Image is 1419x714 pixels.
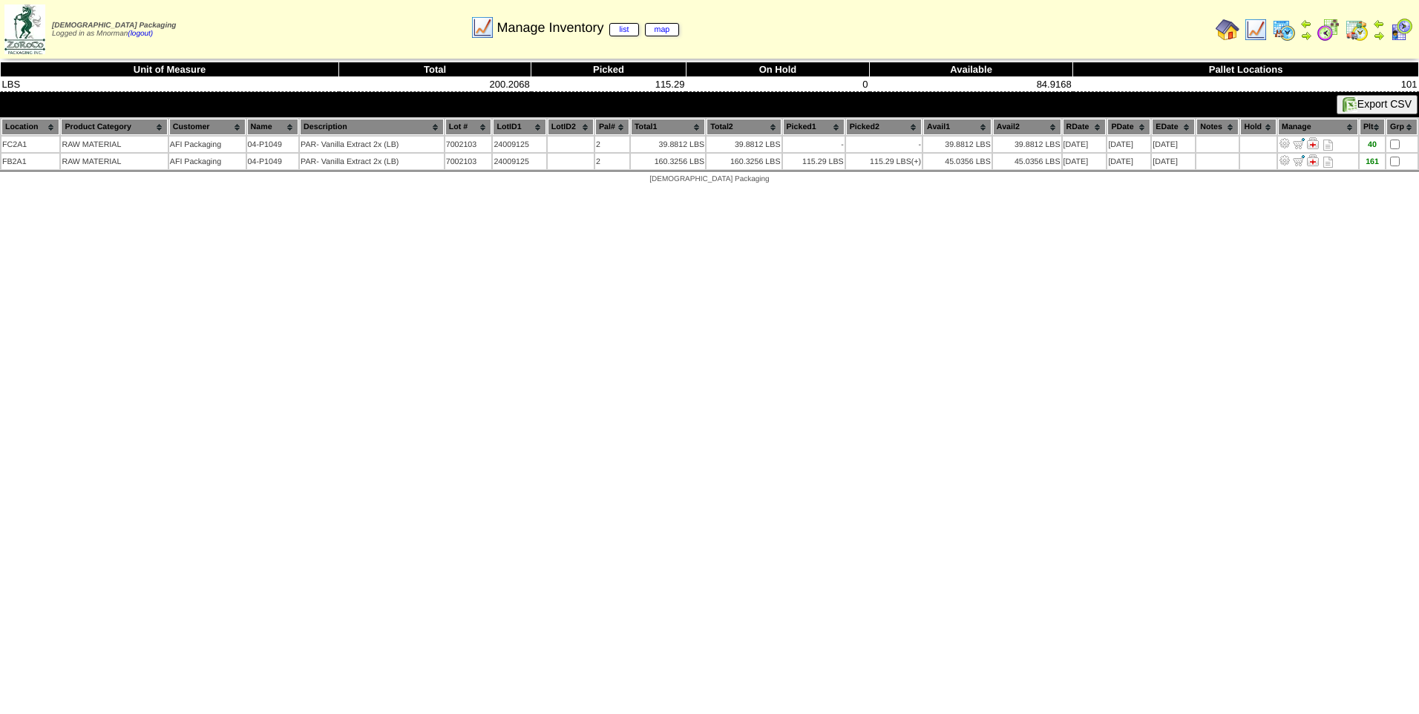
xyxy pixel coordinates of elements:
td: 7002103 [445,154,492,169]
td: 39.8812 LBS [993,137,1061,152]
td: FB2A1 [1,154,59,169]
div: 40 [1360,140,1384,149]
td: 0 [686,77,869,92]
a: map [645,23,680,36]
img: home.gif [1216,18,1239,42]
td: 115.29 [531,77,686,92]
td: AFI Packaging [169,154,246,169]
td: PAR- Vanilla Extract 2x (LB) [300,137,444,152]
span: [DEMOGRAPHIC_DATA] Packaging [649,175,769,183]
img: arrowleft.gif [1300,18,1312,30]
td: 04-P1049 [247,137,299,152]
th: Picked1 [783,119,845,135]
span: Logged in as Mnorman [52,22,176,38]
img: arrowright.gif [1300,30,1312,42]
th: Lot # [445,119,492,135]
td: 84.9168 [870,77,1073,92]
td: 2 [595,137,629,152]
th: Available [870,62,1073,77]
img: Move [1293,154,1305,166]
img: zoroco-logo-small.webp [4,4,45,54]
td: 39.8812 LBS [707,137,781,152]
th: LotID2 [548,119,594,135]
img: Move [1293,137,1305,149]
th: EDate [1152,119,1195,135]
td: 115.29 LBS [783,154,845,169]
td: 39.8812 LBS [923,137,992,152]
th: Notes [1196,119,1239,135]
td: LBS [1,77,339,92]
th: PDate [1107,119,1150,135]
td: 24009125 [493,137,545,152]
img: line_graph.gif [1244,18,1268,42]
td: 45.0356 LBS [923,154,992,169]
td: 160.3256 LBS [707,154,781,169]
td: 04-P1049 [247,154,299,169]
span: Manage Inventory [497,20,679,36]
i: Note [1323,140,1333,151]
th: Manage [1278,119,1358,135]
td: RAW MATERIAL [61,137,167,152]
td: [DATE] [1063,154,1107,169]
div: (+) [911,157,921,166]
img: calendarprod.gif [1272,18,1296,42]
th: Total [339,62,531,77]
td: 24009125 [493,154,545,169]
th: Pal# [595,119,629,135]
th: Hold [1240,119,1277,135]
td: FC2A1 [1,137,59,152]
th: Pallet Locations [1073,62,1419,77]
td: 200.2068 [339,77,531,92]
th: Location [1,119,59,135]
td: PAR- Vanilla Extract 2x (LB) [300,154,444,169]
span: [DEMOGRAPHIC_DATA] Packaging [52,22,176,30]
td: 115.29 LBS [846,154,922,169]
td: 7002103 [445,137,492,152]
td: 39.8812 LBS [631,137,705,152]
th: LotID1 [493,119,545,135]
td: [DATE] [1107,154,1150,169]
td: 101 [1073,77,1419,92]
img: Adjust [1279,154,1291,166]
th: Avail1 [923,119,992,135]
td: 160.3256 LBS [631,154,705,169]
th: Avail2 [993,119,1061,135]
td: AFI Packaging [169,137,246,152]
td: [DATE] [1063,137,1107,152]
img: arrowright.gif [1373,30,1385,42]
td: 2 [595,154,629,169]
th: Product Category [61,119,167,135]
th: Picked2 [846,119,922,135]
img: calendarblend.gif [1317,18,1340,42]
div: 161 [1360,157,1384,166]
th: Unit of Measure [1,62,339,77]
td: [DATE] [1152,137,1195,152]
th: Grp [1386,119,1418,135]
img: calendarcustomer.gif [1389,18,1413,42]
td: 45.0356 LBS [993,154,1061,169]
img: arrowleft.gif [1373,18,1385,30]
i: Note [1323,157,1333,168]
td: [DATE] [1152,154,1195,169]
td: - [783,137,845,152]
th: RDate [1063,119,1107,135]
button: Export CSV [1337,95,1418,114]
img: Manage Hold [1307,137,1319,149]
th: Customer [169,119,246,135]
th: Plt [1360,119,1385,135]
a: list [609,23,638,36]
th: Name [247,119,299,135]
img: line_graph.gif [471,16,494,39]
img: Manage Hold [1307,154,1319,166]
th: Total1 [631,119,705,135]
td: [DATE] [1107,137,1150,152]
th: On Hold [686,62,869,77]
td: - [846,137,922,152]
img: excel.gif [1343,97,1357,112]
a: (logout) [128,30,153,38]
th: Description [300,119,444,135]
img: Adjust [1279,137,1291,149]
th: Total2 [707,119,781,135]
td: RAW MATERIAL [61,154,167,169]
img: calendarinout.gif [1345,18,1369,42]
